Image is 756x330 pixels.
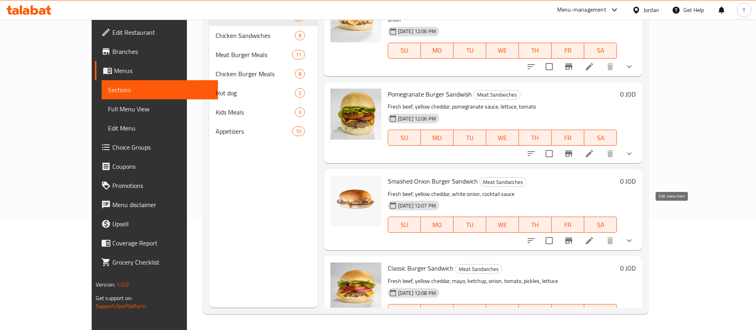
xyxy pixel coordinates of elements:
button: delete [601,57,620,76]
div: items [295,88,305,98]
span: 1.0.0 [116,279,129,290]
button: WE [486,217,519,233]
div: Meat Sandwiches [455,264,502,274]
span: Smashed Onion Burger Sandwich [388,175,478,187]
button: SA [584,217,617,233]
button: FR [552,304,584,320]
div: Meat Sandwiches [473,90,520,100]
span: Chicken Burger Meals [216,69,295,79]
img: Smashed Onion Burger Sandwich [330,176,381,227]
button: TH [519,130,552,146]
span: 8 [295,70,304,78]
span: MO [424,306,450,318]
div: Hot dog [216,88,295,98]
span: Get support on: [96,293,132,303]
span: Select to update [541,232,558,249]
button: WE [486,130,519,146]
button: show more [620,57,639,76]
button: delete [601,144,620,163]
button: Branch-specific-item [559,57,578,76]
span: 11 [293,51,304,59]
button: WE [486,43,519,59]
img: Classic Burger Sandwich [330,263,381,314]
button: TU [454,130,486,146]
a: Grocery Checklist [95,253,218,272]
a: Upsell [95,214,218,233]
span: 2 [295,89,304,97]
span: [DATE] 12:06 PM [395,28,439,35]
a: Menus [95,61,218,80]
p: Fresh beef, yellow cheddar, white onion, cocktail sauce [388,189,617,199]
span: Meat Sandwiches [480,178,526,187]
a: Menu disclaimer [95,195,218,214]
span: Sections [108,85,212,95]
nav: Menu sections [209,4,317,144]
span: WE [489,306,516,318]
div: Menu-management [557,5,606,15]
button: SU [388,130,421,146]
span: Menus [114,66,212,75]
span: FR [555,306,581,318]
span: SA [587,306,614,318]
span: Kids Meals [216,107,295,117]
span: Classic Burger Sandwich [388,262,454,274]
button: TH [519,217,552,233]
svg: Show Choices [624,236,634,245]
span: Promotions [112,181,212,190]
span: MO [424,219,450,231]
img: Pomegranate Burger Sandwish [330,89,381,140]
span: Pomegranate Burger Sandwish [388,88,472,100]
button: SU [388,217,421,233]
span: Choice Groups [112,142,212,152]
span: TH [522,45,548,56]
button: Branch-specific-item [559,144,578,163]
span: Menu disclaimer [112,200,212,209]
div: Meat Sandwiches [479,177,526,187]
span: WE [489,45,516,56]
span: Version: [96,279,115,290]
span: Meat Burger Meals [216,50,292,59]
button: SU [388,304,421,320]
button: MO [421,43,454,59]
span: SA [587,45,614,56]
span: SA [587,219,614,231]
div: Hot dog2 [209,83,317,103]
button: SA [584,43,617,59]
span: TU [457,306,483,318]
a: Full Menu View [102,99,218,119]
button: TU [454,43,486,59]
div: items [292,50,305,59]
a: Support.OpsPlatform [96,301,146,311]
span: SU [391,219,418,231]
span: [DATE] 12:07 PM [395,202,439,209]
div: Chicken Sandwiches [216,31,295,40]
span: MO [424,132,450,144]
button: delete [601,231,620,250]
div: Appetizers [216,126,292,136]
span: Select to update [541,145,558,162]
button: WE [486,304,519,320]
button: MO [421,304,454,320]
span: Branches [112,47,212,56]
svg: Show Choices [624,149,634,158]
div: Appetizers10 [209,122,317,141]
span: MO [424,45,450,56]
div: Meat Burger Meals11 [209,45,317,64]
span: SU [391,45,418,56]
span: 3 [295,109,304,116]
button: FR [552,43,584,59]
button: TH [519,304,552,320]
button: TU [454,304,486,320]
h6: 0 JOD [620,263,636,274]
span: FR [555,45,581,56]
a: Promotions [95,176,218,195]
a: Choice Groups [95,138,218,157]
span: Select to update [541,58,558,75]
a: Edit Restaurant [95,23,218,42]
div: Kids Meals3 [209,103,317,122]
span: TU [457,132,483,144]
a: Branches [95,42,218,61]
button: MO [421,130,454,146]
